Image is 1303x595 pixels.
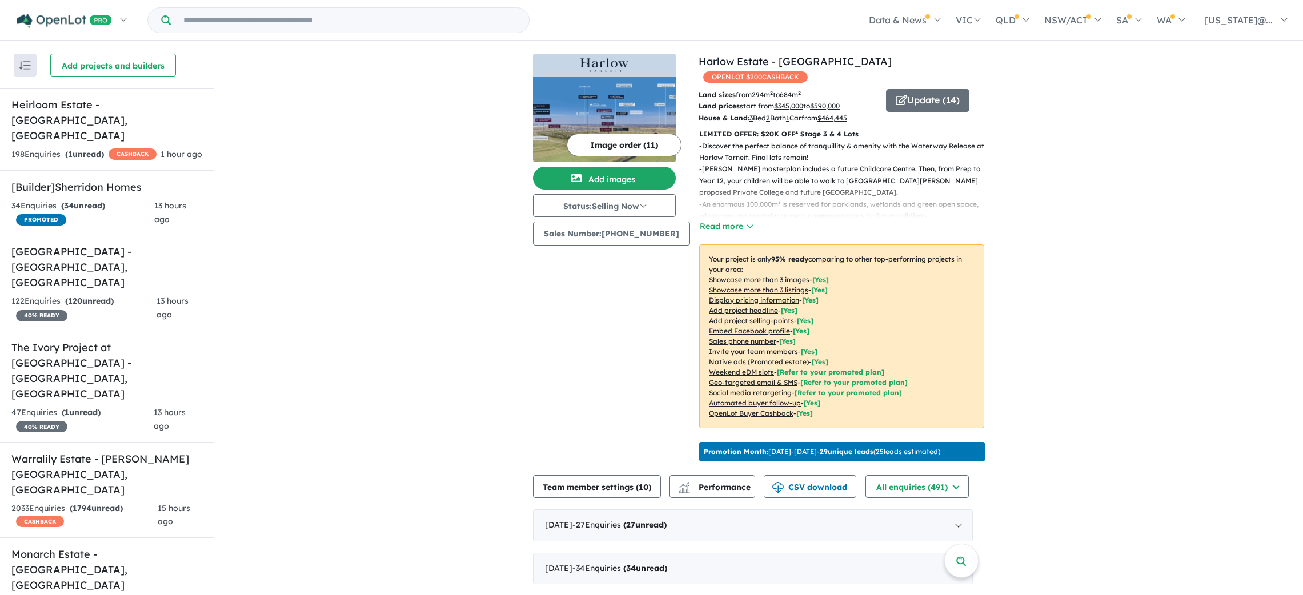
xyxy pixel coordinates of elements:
span: 40 % READY [16,310,67,321]
p: LIMITED OFFER: $20K OFF* Stage 3 & 4 Lots [699,128,984,140]
strong: ( unread) [623,563,667,573]
u: 3 [749,114,753,122]
span: 10 [639,482,648,492]
span: [Refer to your promoted plan] [795,388,902,397]
span: 1794 [73,503,91,513]
span: [ Yes ] [781,306,797,315]
span: to [773,90,801,99]
span: - 34 Enquir ies [572,563,667,573]
a: Harlow Estate - [GEOGRAPHIC_DATA] [699,55,892,68]
span: 1 [65,407,69,417]
button: Status:Selling Now [533,194,676,217]
u: $ 345,000 [774,102,803,110]
p: from [699,89,877,100]
span: 40 % READY [16,421,67,432]
input: Try estate name, suburb, builder or developer [173,8,527,33]
button: Performance [669,475,755,498]
u: Add project headline [709,306,778,315]
sup: 2 [770,90,773,96]
u: 294 m [752,90,773,99]
b: House & Land: [699,114,749,122]
u: 2 [766,114,770,122]
span: 13 hours ago [154,407,186,431]
h5: [GEOGRAPHIC_DATA] - [GEOGRAPHIC_DATA] , [GEOGRAPHIC_DATA] [11,244,202,290]
u: Invite your team members [709,347,798,356]
strong: ( unread) [65,296,114,306]
h5: The Ivory Project at [GEOGRAPHIC_DATA] - [GEOGRAPHIC_DATA] , [GEOGRAPHIC_DATA] [11,340,202,401]
button: Update (14) [886,89,969,112]
span: 27 [626,520,635,530]
p: Your project is only comparing to other top-performing projects in your area: - - - - - - - - - -... [699,244,984,428]
span: [ Yes ] [801,347,817,356]
u: Automated buyer follow-up [709,399,801,407]
h5: [Builder] Sherridon Homes [11,179,202,195]
span: to [803,102,840,110]
span: 13 hours ago [154,200,186,224]
span: 120 [68,296,82,306]
h5: Warralily Estate - [PERSON_NAME][GEOGRAPHIC_DATA] , [GEOGRAPHIC_DATA] [11,451,202,497]
span: 1 hour ago [161,149,202,159]
div: 47 Enquir ies [11,406,154,433]
p: start from [699,100,877,112]
p: Bed Bath Car from [699,112,877,124]
button: Add images [533,167,676,190]
span: OPENLOT $ 200 CASHBACK [703,71,808,83]
span: [Refer to your promoted plan] [777,368,884,376]
u: $ 590,000 [810,102,840,110]
span: [Yes] [812,357,828,366]
b: 29 unique leads [820,447,873,456]
strong: ( unread) [61,200,105,211]
p: - Discover the perfect balance of tranquillity & amenity with the Waterway Release at Harlow Tarn... [699,140,993,164]
button: Sales Number:[PHONE_NUMBER] [533,222,690,246]
p: - [PERSON_NAME] masterplan includes a future Childcare Centre. Then, from Prep to Year 12, your c... [699,163,993,198]
div: 198 Enquir ies [11,148,157,162]
strong: ( unread) [623,520,667,530]
u: $ 464,445 [817,114,847,122]
u: Native ads (Promoted estate) [709,357,809,366]
button: Image order (11) [567,134,681,156]
img: sort.svg [19,61,31,70]
span: [US_STATE]@... [1205,14,1273,26]
u: Weekend eDM slots [709,368,774,376]
span: 15 hours ago [158,503,190,527]
span: [ Yes ] [802,296,819,304]
b: Land prices [699,102,740,110]
strong: ( unread) [70,503,123,513]
span: - 27 Enquir ies [572,520,667,530]
u: Add project selling-points [709,316,794,325]
span: 34 [626,563,636,573]
u: OpenLot Buyer Cashback [709,409,793,417]
span: [Refer to your promoted plan] [800,378,908,387]
u: Embed Facebook profile [709,327,790,335]
span: [ Yes ] [793,327,809,335]
span: PROMOTED [16,214,66,226]
div: 2033 Enquir ies [11,502,158,529]
img: Openlot PRO Logo White [17,14,112,28]
div: [DATE] [533,509,973,541]
strong: ( unread) [65,149,104,159]
span: [ Yes ] [779,337,796,345]
b: Promotion Month: [704,447,768,456]
u: Geo-targeted email & SMS [709,378,797,387]
sup: 2 [798,90,801,96]
span: CASHBACK [109,148,157,160]
h5: Monarch Estate - [GEOGRAPHIC_DATA] , [GEOGRAPHIC_DATA] [11,546,202,593]
strong: ( unread) [62,407,101,417]
button: Add projects and builders [50,54,176,77]
u: Display pricing information [709,296,799,304]
img: Harlow Estate - Tarneit Logo [538,58,671,72]
img: line-chart.svg [679,482,689,488]
p: - An enormous 100,000m² is reserved for parklands, wetlands and green open space, where you can m... [699,199,993,222]
span: [ Yes ] [811,286,828,294]
button: Team member settings (10) [533,475,661,498]
span: [Yes] [804,399,820,407]
span: [ Yes ] [812,275,829,284]
button: CSV download [764,475,856,498]
span: 1 [68,149,73,159]
img: Harlow Estate - Tarneit [533,77,676,162]
div: 122 Enquir ies [11,295,157,322]
div: 34 Enquir ies [11,199,154,227]
span: CASHBACK [16,516,64,527]
a: Harlow Estate - Tarneit LogoHarlow Estate - Tarneit [533,54,676,162]
b: 95 % ready [771,255,808,263]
